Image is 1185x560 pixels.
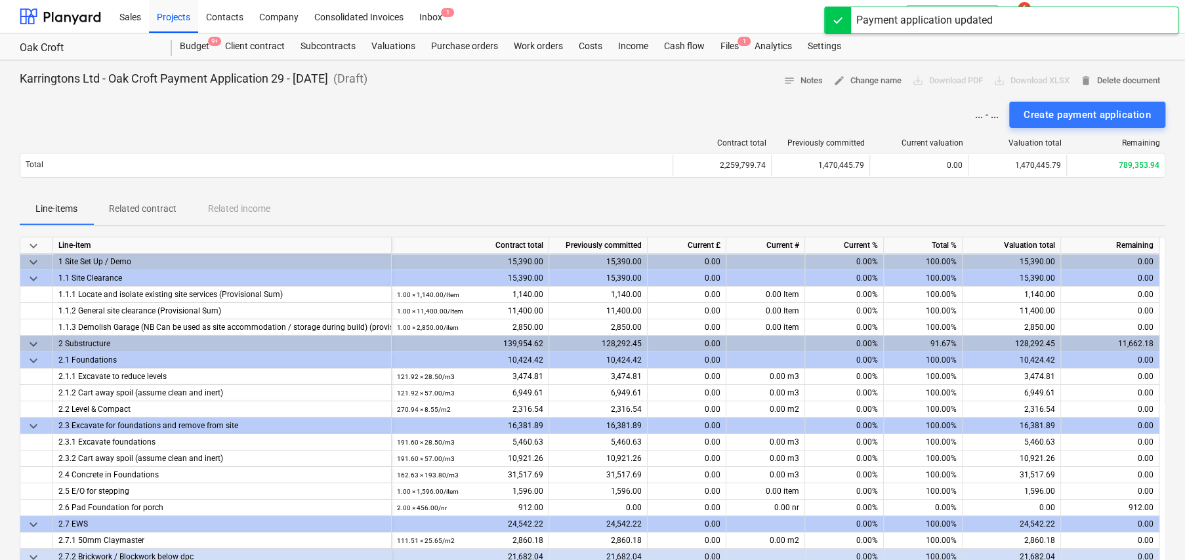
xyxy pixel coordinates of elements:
[678,138,766,148] div: Contract total
[805,336,884,352] div: 0.00%
[747,33,800,60] a: Analytics
[549,483,648,500] div: 1,596.00
[828,71,907,91] button: Change name
[549,401,648,418] div: 2,316.54
[1061,385,1159,401] div: 0.00
[549,467,648,483] div: 31,517.69
[58,336,386,351] div: 2 Substructure
[805,385,884,401] div: 0.00%
[58,467,386,483] div: 2.4 Concrete in Foundations
[610,33,656,60] div: Income
[648,352,726,369] div: 0.00
[1061,401,1159,418] div: 0.00
[805,434,884,450] div: 0.00%
[26,418,41,434] span: keyboard_arrow_down
[963,516,1061,532] div: 24,542.22
[397,471,459,479] small: 162.63 × 193.80 / m3
[963,401,1061,418] div: 2,316.54
[549,369,648,385] div: 3,474.81
[884,336,963,352] div: 91.67%
[293,33,364,60] div: Subcontracts
[549,450,648,467] div: 10,921.26
[726,401,805,418] div: 0.00 m2
[884,287,963,303] div: 100.00%
[884,418,963,434] div: 100.00%
[26,336,41,352] span: keyboard_arrow_down
[1119,497,1185,560] div: Chat Widget
[172,33,217,60] div: Budget
[392,516,549,532] div: 24,542.22
[1061,319,1159,336] div: 0.00
[771,155,869,176] div: 1,470,445.79
[963,254,1061,270] div: 15,390.00
[968,155,1066,176] div: 1,470,445.79
[726,434,805,450] div: 0.00 m3
[549,287,648,303] div: 1,140.00
[20,41,156,55] div: Oak Croft
[975,108,999,121] div: ... - ...
[58,287,386,302] div: 1.1.1 Locate and isolate existing site services (Provisional Sum)
[397,390,455,397] small: 121.92 × 57.00 / m3
[549,418,648,434] div: 16,381.89
[58,369,386,384] div: 2.1.1 Excavate to reduce levels
[805,237,884,254] div: Current %
[963,303,1061,319] div: 11,400.00
[58,385,386,401] div: 2.1.2 Cart away spoil (assume clean and inert)
[1075,71,1165,91] button: Delete document
[549,336,648,352] div: 128,292.45
[884,254,963,270] div: 100.00%
[392,237,549,254] div: Contract total
[805,418,884,434] div: 0.00%
[869,155,968,176] div: 0.00
[963,287,1061,303] div: 1,140.00
[656,33,713,60] a: Cash flow
[805,270,884,287] div: 0.00%
[26,254,41,270] span: keyboard_arrow_down
[1061,352,1159,369] div: 0.00
[58,401,386,417] div: 2.2 Level & Compact
[549,385,648,401] div: 6,949.61
[805,532,884,549] div: 0.00%
[963,385,1061,401] div: 6,949.61
[58,418,386,433] div: 2.3 Excavate for foundations and remove from site
[884,500,963,516] div: 0.00%
[1080,75,1092,87] span: delete
[726,483,805,500] div: 0.00 item
[805,303,884,319] div: 0.00%
[392,270,549,287] div: 15,390.00
[1061,516,1159,532] div: 0.00
[1061,500,1159,516] div: 912.00
[884,369,963,385] div: 100.00%
[800,33,849,60] a: Settings
[397,373,455,380] small: 121.92 × 28.50 / m3
[58,352,386,368] div: 2.1 Foundations
[648,369,726,385] div: 0.00
[571,33,610,60] a: Costs
[53,237,392,254] div: Line-item
[805,254,884,270] div: 0.00%
[392,418,549,434] div: 16,381.89
[364,33,423,60] a: Valuations
[26,238,41,254] span: keyboard_arrow_down
[1061,303,1159,319] div: 0.00
[217,33,293,60] a: Client contract
[549,319,648,336] div: 2,850.00
[1061,434,1159,450] div: 0.00
[648,254,726,270] div: 0.00
[726,385,805,401] div: 0.00 m3
[392,336,549,352] div: 139,954.62
[1061,467,1159,483] div: 0.00
[648,237,726,254] div: Current £
[397,488,459,495] small: 1.00 × 1,596.00 / item
[549,254,648,270] div: 15,390.00
[963,270,1061,287] div: 15,390.00
[1061,418,1159,434] div: 0.00
[549,434,648,450] div: 5,460.63
[549,516,648,532] div: 24,542.22
[397,532,543,549] div: 2,860.18
[884,319,963,336] div: 100.00%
